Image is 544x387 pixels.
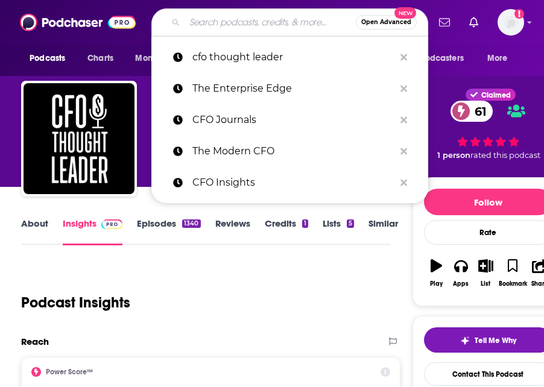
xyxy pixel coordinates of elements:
[192,136,394,167] p: The Modern CFO
[63,218,122,245] a: InsightsPodchaser Pro
[192,73,394,104] p: The Enterprise Edge
[151,42,428,73] a: cfo thought leader
[361,19,411,25] span: Open Advanced
[127,47,194,70] button: open menu
[464,12,483,33] a: Show notifications dropdown
[21,47,81,70] button: open menu
[498,251,528,295] button: Bookmark
[151,136,428,167] a: The Modern CFO
[192,42,394,73] p: cfo thought leader
[498,9,524,36] img: User Profile
[473,251,498,295] button: List
[101,219,122,229] img: Podchaser Pro
[215,218,250,245] a: Reviews
[424,251,449,295] button: Play
[151,104,428,136] a: CFO Journals
[192,167,394,198] p: CFO Insights
[151,73,428,104] a: The Enterprise Edge
[479,47,523,70] button: open menu
[30,50,65,67] span: Podcasts
[437,151,470,160] span: 1 person
[21,218,48,245] a: About
[460,336,470,345] img: tell me why sparkle
[323,218,354,245] a: Lists5
[499,280,527,288] div: Bookmark
[481,92,511,98] span: Claimed
[80,47,121,70] a: Charts
[481,280,490,288] div: List
[265,218,308,245] a: Credits1
[487,50,508,67] span: More
[182,219,200,228] div: 1340
[151,167,428,198] a: CFO Insights
[451,101,493,122] a: 61
[498,9,524,36] button: Show profile menu
[185,13,356,32] input: Search podcasts, credits, & more...
[406,50,464,67] span: For Podcasters
[87,50,113,67] span: Charts
[449,251,473,295] button: Apps
[394,7,416,19] span: New
[347,219,354,228] div: 5
[302,219,308,228] div: 1
[368,218,398,245] a: Similar
[137,218,200,245] a: Episodes1340
[514,9,524,19] svg: Add a profile image
[434,12,455,33] a: Show notifications dropdown
[398,47,481,70] button: open menu
[475,336,516,345] span: Tell Me Why
[498,9,524,36] span: Logged in as HWdata
[453,280,469,288] div: Apps
[24,83,134,194] img: CFO THOUGHT LEADER
[470,151,540,160] span: rated this podcast
[21,336,49,347] h2: Reach
[135,50,178,67] span: Monitoring
[46,368,93,376] h2: Power Score™
[463,101,493,122] span: 61
[356,15,417,30] button: Open AdvancedNew
[151,8,428,36] div: Search podcasts, credits, & more...
[192,104,394,136] p: CFO Journals
[20,11,136,34] img: Podchaser - Follow, Share and Rate Podcasts
[430,280,443,288] div: Play
[21,294,130,312] h1: Podcast Insights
